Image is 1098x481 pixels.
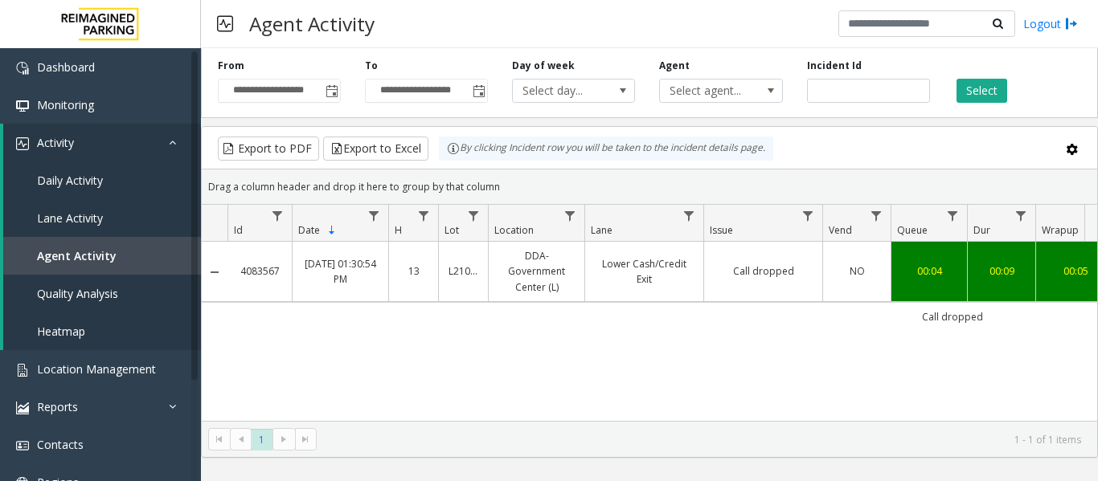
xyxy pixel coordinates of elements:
a: Heatmap [3,312,201,350]
span: Location Management [37,361,156,377]
a: 00:04 [901,263,957,279]
span: Activity [37,135,74,150]
a: Lane Activity [3,199,201,237]
span: Monitoring [37,97,94,112]
span: Id [234,223,243,237]
label: Day of week [512,59,575,73]
img: 'icon' [16,137,29,150]
a: Vend Filter Menu [866,205,887,226]
a: [DATE] 01:30:54 PM [302,256,379,287]
span: Queue [897,223,928,237]
img: 'icon' [16,364,29,377]
h3: Agent Activity [241,4,383,43]
span: Lot [445,223,459,237]
a: Logout [1023,15,1078,32]
span: Location [494,223,534,237]
span: NO [850,264,865,278]
span: H [395,223,402,237]
img: 'icon' [16,62,29,75]
span: Dashboard [37,59,95,75]
button: Export to PDF [218,137,319,161]
img: infoIcon.svg [447,142,460,155]
label: Incident Id [807,59,862,73]
a: Lot Filter Menu [463,205,485,226]
span: Heatmap [37,324,85,339]
span: Select day... [513,79,610,102]
span: Contacts [37,437,84,452]
span: Date [298,223,320,237]
button: Export to Excel [323,137,428,161]
span: Page 1 [251,429,272,450]
span: Agent Activity [37,248,117,263]
a: Id Filter Menu [267,205,289,226]
span: Vend [829,223,852,237]
a: NO [833,263,881,279]
span: Wrapup [1042,223,1079,237]
img: 'icon' [16,100,29,112]
a: Lane Filter Menu [678,205,700,226]
a: Quality Analysis [3,275,201,312]
label: Agent [659,59,690,73]
a: Date Filter Menu [363,205,385,226]
div: Drag a column header and drop it here to group by that column [202,173,1097,201]
a: Dur Filter Menu [1010,205,1032,226]
img: logout [1065,15,1078,32]
span: Quality Analysis [37,286,118,301]
kendo-pager-info: 1 - 1 of 1 items [326,433,1081,446]
span: Dur [973,223,990,237]
span: Reports [37,399,78,414]
a: Lower Cash/Credit Exit [595,256,694,287]
img: 'icon' [16,439,29,452]
span: Lane Activity [37,210,103,226]
a: Collapse Details [202,266,227,279]
a: Issue Filter Menu [797,205,819,226]
span: Toggle popup [322,79,340,102]
div: By clicking Incident row you will be taken to the incident details page. [439,137,773,161]
a: H Filter Menu [413,205,435,226]
a: 4083567 [237,263,282,279]
a: Location Filter Menu [559,205,581,226]
label: To [365,59,378,73]
a: 00:09 [977,263,1026,279]
button: Select [957,79,1007,103]
a: Daily Activity [3,161,201,199]
span: Select agent... [660,79,757,102]
span: Sortable [326,224,338,237]
a: Call dropped [714,263,813,279]
div: Data table [202,205,1097,421]
label: From [218,59,244,73]
a: Agent Activity [3,237,201,275]
a: Activity [3,124,201,161]
span: Issue [710,223,733,237]
a: L21023900 [449,263,478,279]
img: pageIcon [217,4,233,43]
a: DDA-Government Center (L) [498,248,575,295]
span: Toggle popup [469,79,487,102]
span: Lane [591,223,613,237]
a: Queue Filter Menu [942,205,964,226]
span: Daily Activity [37,173,103,188]
img: 'icon' [16,402,29,414]
a: 13 [399,263,428,279]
